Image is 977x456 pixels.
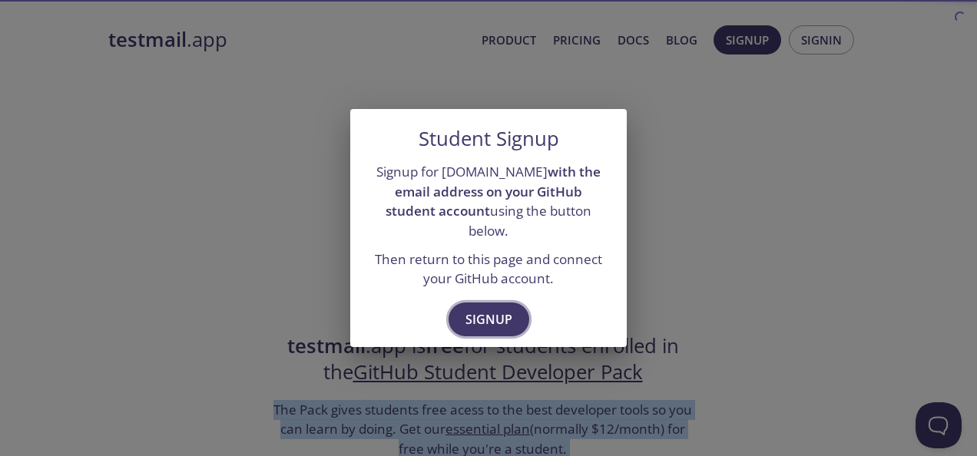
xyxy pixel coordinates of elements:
h5: Student Signup [419,127,559,150]
p: Then return to this page and connect your GitHub account. [369,249,608,289]
p: Signup for [DOMAIN_NAME] using the button below. [369,162,608,241]
span: Signup [465,309,512,330]
button: Signup [449,302,529,336]
strong: with the email address on your GitHub student account [386,163,601,220]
